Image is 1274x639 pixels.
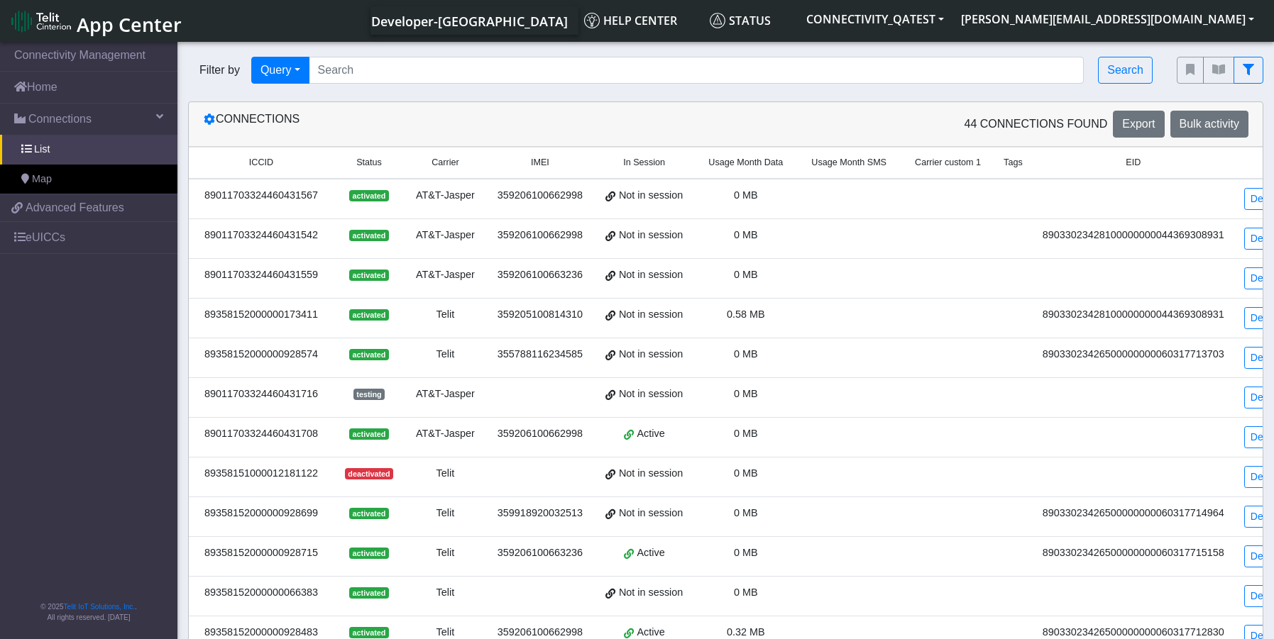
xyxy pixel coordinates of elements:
[32,172,52,187] span: Map
[1170,111,1248,138] button: Bulk activity
[619,387,683,402] span: Not in session
[619,506,683,521] span: Not in session
[349,270,388,281] span: activated
[495,545,586,561] div: 359206100663236
[734,229,758,240] span: 0 MB
[356,156,382,170] span: Status
[1040,228,1227,243] div: 89033023428100000000044369308931
[249,156,273,170] span: ICCID
[349,587,388,599] span: activated
[584,13,677,28] span: Help center
[619,188,683,204] span: Not in session
[34,142,50,157] span: List
[1177,57,1263,84] div: fitlers menu
[197,506,325,521] div: 89358152000000928699
[371,13,568,30] span: Developer-[GEOGRAPHIC_DATA]
[11,6,180,36] a: App Center
[197,426,325,442] div: 89011703324460431708
[964,116,1107,133] span: 44 Connections found
[413,426,478,442] div: AT&T-Jasper
[197,307,325,323] div: 89358152000000173411
[345,468,393,479] span: deactivated
[734,467,758,479] span: 0 MB
[495,188,586,204] div: 359206100662998
[413,387,478,402] div: AT&T-Jasper
[197,585,325,601] div: 89358152000000066383
[413,545,478,561] div: Telit
[495,506,586,521] div: 359918920032513
[26,199,124,216] span: Advanced Features
[495,426,586,442] div: 359206100662998
[798,6,952,32] button: CONNECTIVITY_QATEST
[353,389,385,400] span: testing
[734,189,758,201] span: 0 MB
[1040,506,1227,521] div: 89033023426500000000060317714964
[578,6,704,35] a: Help center
[811,156,886,170] span: Usage Month SMS
[619,228,683,243] span: Not in session
[413,585,478,601] div: Telit
[727,309,765,320] span: 0.58 MB
[349,349,388,360] span: activated
[349,548,388,559] span: activated
[432,156,458,170] span: Carrier
[197,466,325,482] div: 89358151000012181122
[1004,156,1023,170] span: Tags
[637,426,665,442] span: Active
[197,387,325,402] div: 89011703324460431716
[349,190,388,201] span: activated
[1040,307,1227,323] div: 89033023428100000000044369308931
[734,587,758,598] span: 0 MB
[1126,156,1141,170] span: EID
[704,6,798,35] a: Status
[619,267,683,283] span: Not in session
[495,307,586,323] div: 359205100814310
[349,428,388,440] span: activated
[734,388,758,399] span: 0 MB
[197,347,325,362] div: 89358152000000928574
[619,585,683,601] span: Not in session
[710,13,771,28] span: Status
[370,6,567,35] a: Your current platform instance
[734,428,758,439] span: 0 MB
[309,57,1084,84] input: Search...
[349,627,388,638] span: activated
[192,111,726,138] div: Connections
[413,347,478,362] div: Telit
[734,507,758,518] span: 0 MB
[1180,118,1239,130] span: Bulk activity
[710,13,725,28] img: status.svg
[734,348,758,360] span: 0 MB
[708,156,783,170] span: Usage Month Data
[413,228,478,243] div: AT&T-Jasper
[1040,347,1227,362] div: 89033023426500000000060317713703
[915,156,981,170] span: Carrier custom 1
[28,111,92,128] span: Connections
[495,267,586,283] div: 359206100663236
[619,347,683,362] span: Not in session
[952,6,1263,32] button: [PERSON_NAME][EMAIL_ADDRESS][DOMAIN_NAME]
[77,11,182,38] span: App Center
[349,230,388,241] span: activated
[188,62,251,79] span: Filter by
[413,188,478,204] div: AT&T-Jasper
[1113,111,1164,138] button: Export
[619,466,683,482] span: Not in session
[495,347,586,362] div: 355788116234585
[1040,545,1227,561] div: 89033023426500000000060317715158
[727,626,765,638] span: 0.32 MB
[349,508,388,519] span: activated
[495,228,586,243] div: 359206100662998
[251,57,309,84] button: Query
[637,545,665,561] span: Active
[1122,118,1155,130] span: Export
[531,156,549,170] span: IMEI
[197,267,325,283] div: 89011703324460431559
[197,228,325,243] div: 89011703324460431542
[1098,57,1153,84] button: Search
[413,506,478,521] div: Telit
[734,547,758,558] span: 0 MB
[11,10,71,33] img: logo-telit-cinterion-gw-new.png
[584,13,600,28] img: knowledge.svg
[619,307,683,323] span: Not in session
